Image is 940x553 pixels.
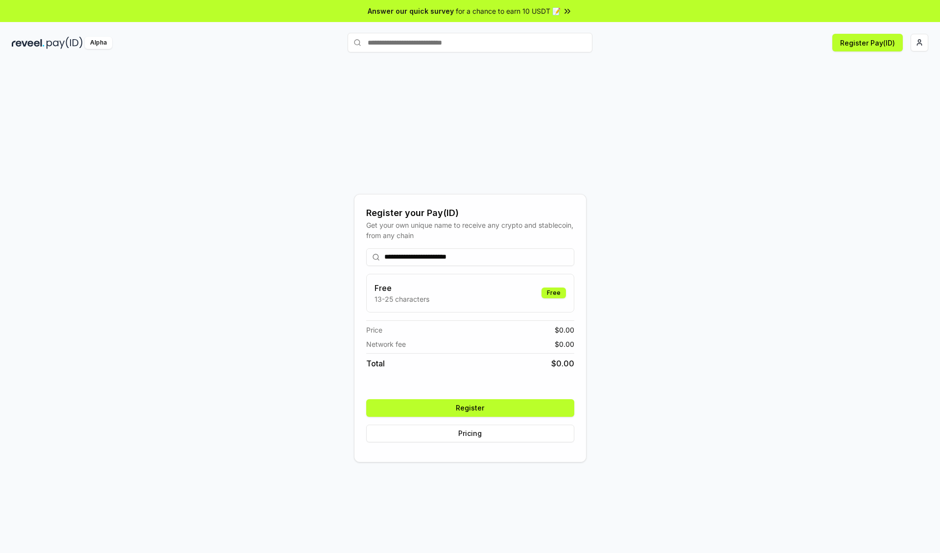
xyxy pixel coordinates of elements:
[366,425,574,442] button: Pricing
[551,358,574,369] span: $ 0.00
[832,34,903,51] button: Register Pay(ID)
[541,288,566,298] div: Free
[12,37,45,49] img: reveel_dark
[375,282,429,294] h3: Free
[366,339,406,349] span: Network fee
[366,325,382,335] span: Price
[47,37,83,49] img: pay_id
[366,206,574,220] div: Register your Pay(ID)
[456,6,561,16] span: for a chance to earn 10 USDT 📝
[555,339,574,349] span: $ 0.00
[555,325,574,335] span: $ 0.00
[368,6,454,16] span: Answer our quick survey
[366,399,574,417] button: Register
[85,37,112,49] div: Alpha
[366,358,385,369] span: Total
[366,220,574,240] div: Get your own unique name to receive any crypto and stablecoin, from any chain
[375,294,429,304] p: 13-25 characters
